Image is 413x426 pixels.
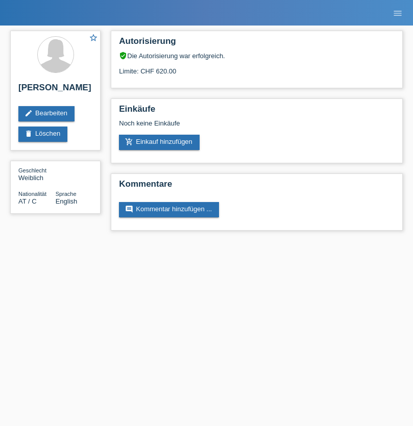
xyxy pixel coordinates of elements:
div: Weiblich [18,166,56,182]
span: Österreich / C / 20.05.2021 [18,197,37,205]
a: deleteLöschen [18,127,67,142]
i: comment [125,205,133,213]
span: Nationalität [18,191,46,197]
span: English [56,197,78,205]
a: menu [387,10,408,16]
a: commentKommentar hinzufügen ... [119,202,219,217]
i: menu [393,8,403,18]
i: star_border [89,33,98,42]
i: add_shopping_cart [125,138,133,146]
i: delete [25,130,33,138]
h2: Kommentare [119,179,395,194]
div: Noch keine Einkäufe [119,119,395,135]
i: edit [25,109,33,117]
h2: [PERSON_NAME] [18,83,92,98]
span: Geschlecht [18,167,46,173]
div: Limite: CHF 620.00 [119,60,395,75]
a: editBearbeiten [18,106,75,121]
i: verified_user [119,52,127,60]
div: Die Autorisierung war erfolgreich. [119,52,395,60]
h2: Einkäufe [119,104,395,119]
a: star_border [89,33,98,44]
a: add_shopping_cartEinkauf hinzufügen [119,135,200,150]
span: Sprache [56,191,77,197]
h2: Autorisierung [119,36,395,52]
